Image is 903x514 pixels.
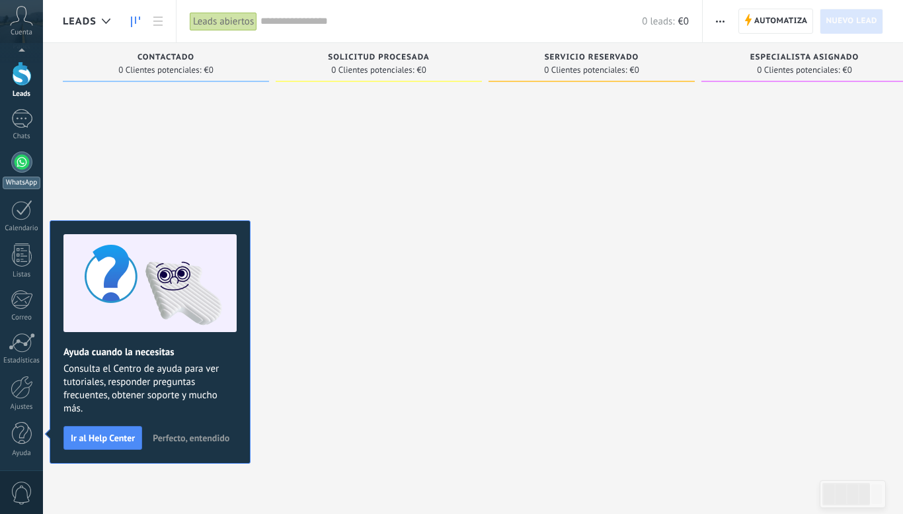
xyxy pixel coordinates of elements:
span: €0 [417,66,426,74]
div: Leads abiertos [190,12,257,31]
span: €0 [204,66,214,74]
a: Nuevo lead [820,9,883,34]
span: 0 Clientes potenciales: [757,66,840,74]
span: Servicio reservado [545,53,639,62]
span: 0 Clientes potenciales: [331,66,414,74]
div: Listas [3,271,41,279]
div: Solicitud procesada [282,53,475,64]
span: Especialista asignado [750,53,859,62]
div: Estadísticas [3,357,41,365]
div: Ayuda [3,449,41,458]
span: Automatiza [754,9,808,33]
button: Ir al Help Center [63,426,142,450]
div: Chats [3,132,41,141]
div: WhatsApp [3,177,40,189]
div: Calendario [3,224,41,233]
span: 0 leads: [642,15,674,28]
div: Leads [3,90,41,99]
div: Contactado [69,53,262,64]
span: €0 [630,66,639,74]
span: Cuenta [11,28,32,37]
span: 0 Clientes potenciales: [544,66,627,74]
div: Especialista asignado [708,53,901,64]
h2: Ayuda cuando la necesitas [63,346,237,359]
span: 0 Clientes potenciales: [118,66,201,74]
div: Correo [3,314,41,322]
a: Leads [124,9,147,34]
a: Automatiza [738,9,814,34]
span: €0 [678,15,689,28]
span: Leads [63,15,97,28]
div: Ajustes [3,403,41,411]
button: Perfecto, entendido [147,428,235,448]
div: Servicio reservado [495,53,688,64]
span: Ir al Help Center [71,433,135,443]
span: Contactado [137,53,194,62]
a: Lista [147,9,169,34]
span: Nuevo lead [826,9,877,33]
span: Solicitud procesada [328,53,429,62]
span: Consulta el Centro de ayuda para ver tutoriales, responder preguntas frecuentes, obtener soporte ... [63,363,237,415]
span: Perfecto, entendido [153,433,229,443]
button: Más [711,9,730,34]
span: €0 [843,66,852,74]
